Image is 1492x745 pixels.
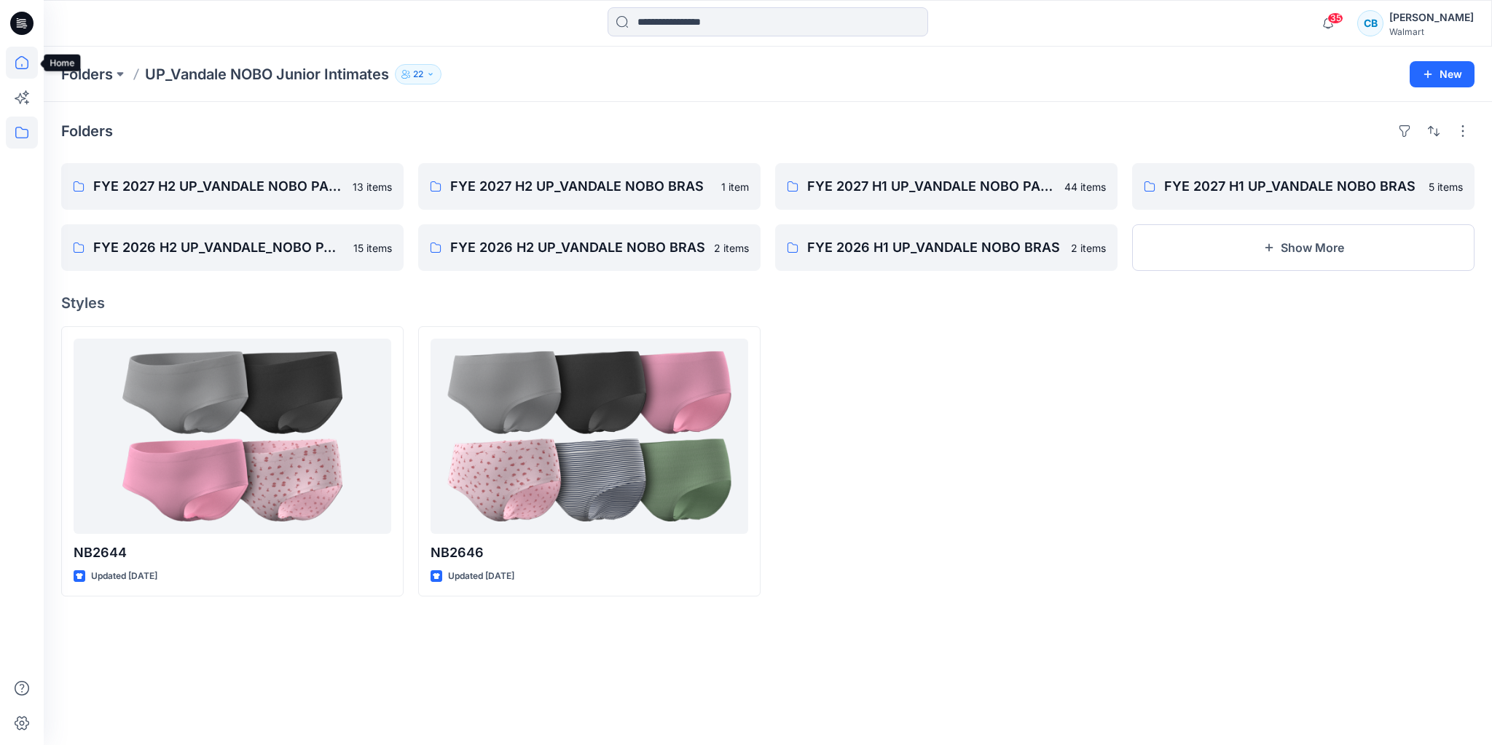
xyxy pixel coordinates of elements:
[1410,61,1475,87] button: New
[721,179,749,194] p: 1 item
[418,224,761,271] a: FYE 2026 H2 UP_VANDALE NOBO BRAS2 items
[450,176,712,197] p: FYE 2027 H2 UP_VANDALE NOBO BRAS
[395,64,441,84] button: 22
[807,176,1056,197] p: FYE 2027 H1 UP_VANDALE NOBO PANTIES
[1429,179,1463,194] p: 5 items
[74,543,391,563] p: NB2644
[353,240,392,256] p: 15 items
[1132,224,1475,271] button: Show More
[145,64,389,84] p: UP_Vandale NOBO Junior Intimates
[1389,26,1474,37] div: Walmart
[1357,10,1383,36] div: CB
[450,237,705,258] p: FYE 2026 H2 UP_VANDALE NOBO BRAS
[413,66,423,82] p: 22
[1164,176,1420,197] p: FYE 2027 H1 UP_VANDALE NOBO BRAS
[61,163,404,210] a: FYE 2027 H2 UP_VANDALE NOBO PANTIES13 items
[61,224,404,271] a: FYE 2026 H2 UP_VANDALE_NOBO PANTIES15 items
[353,179,392,194] p: 13 items
[74,339,391,534] a: NB2644
[61,122,113,140] h4: Folders
[1327,12,1343,24] span: 35
[61,294,1475,312] h4: Styles
[93,237,345,258] p: FYE 2026 H2 UP_VANDALE_NOBO PANTIES
[807,237,1062,258] p: FYE 2026 H1 UP_VANDALE NOBO BRAS
[93,176,344,197] p: FYE 2027 H2 UP_VANDALE NOBO PANTIES
[431,543,748,563] p: NB2646
[91,569,157,584] p: Updated [DATE]
[418,163,761,210] a: FYE 2027 H2 UP_VANDALE NOBO BRAS1 item
[1064,179,1106,194] p: 44 items
[448,569,514,584] p: Updated [DATE]
[1071,240,1106,256] p: 2 items
[1389,9,1474,26] div: [PERSON_NAME]
[775,224,1118,271] a: FYE 2026 H1 UP_VANDALE NOBO BRAS2 items
[431,339,748,534] a: NB2646
[1132,163,1475,210] a: FYE 2027 H1 UP_VANDALE NOBO BRAS5 items
[714,240,749,256] p: 2 items
[775,163,1118,210] a: FYE 2027 H1 UP_VANDALE NOBO PANTIES44 items
[61,64,113,84] a: Folders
